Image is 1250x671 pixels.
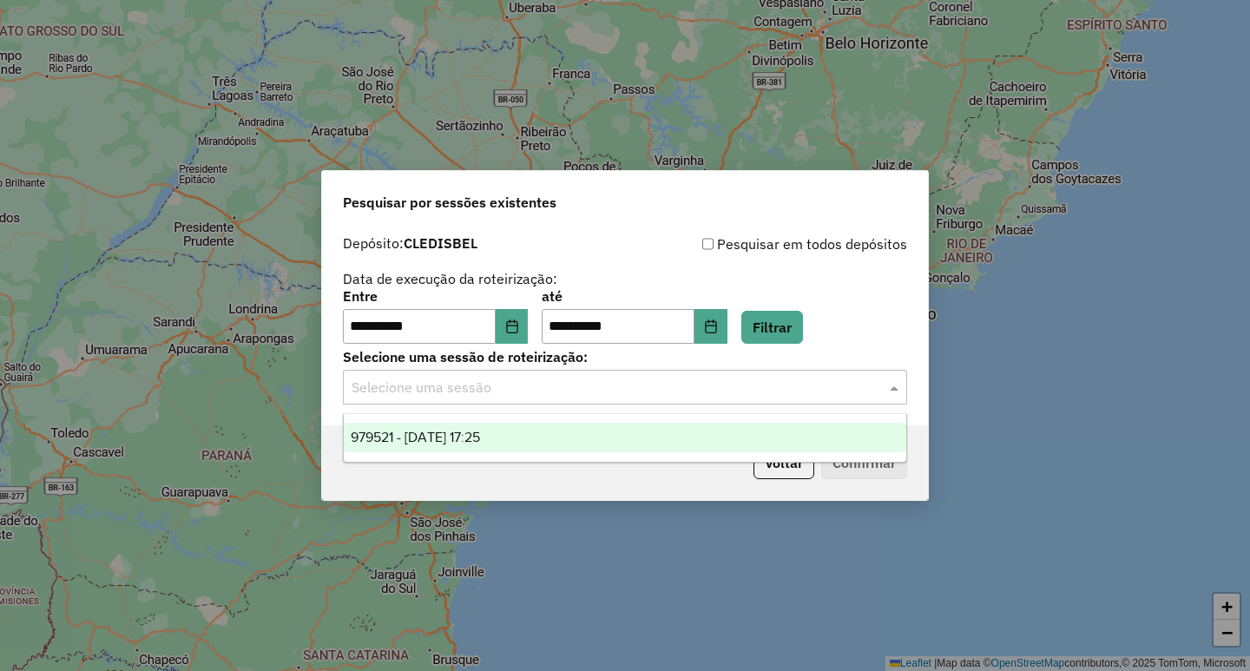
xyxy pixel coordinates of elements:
[542,286,727,306] label: até
[351,430,480,444] span: 979521 - [DATE] 17:25
[404,234,477,252] strong: CLEDISBEL
[753,446,814,479] button: Voltar
[496,309,529,344] button: Choose Date
[343,346,907,367] label: Selecione uma sessão de roteirização:
[343,192,556,213] span: Pesquisar por sessões existentes
[343,413,907,463] ng-dropdown-panel: Options list
[343,268,557,289] label: Data de execução da roteirização:
[694,309,727,344] button: Choose Date
[343,286,528,306] label: Entre
[343,233,477,253] label: Depósito:
[741,311,803,344] button: Filtrar
[625,234,907,254] div: Pesquisar em todos depósitos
